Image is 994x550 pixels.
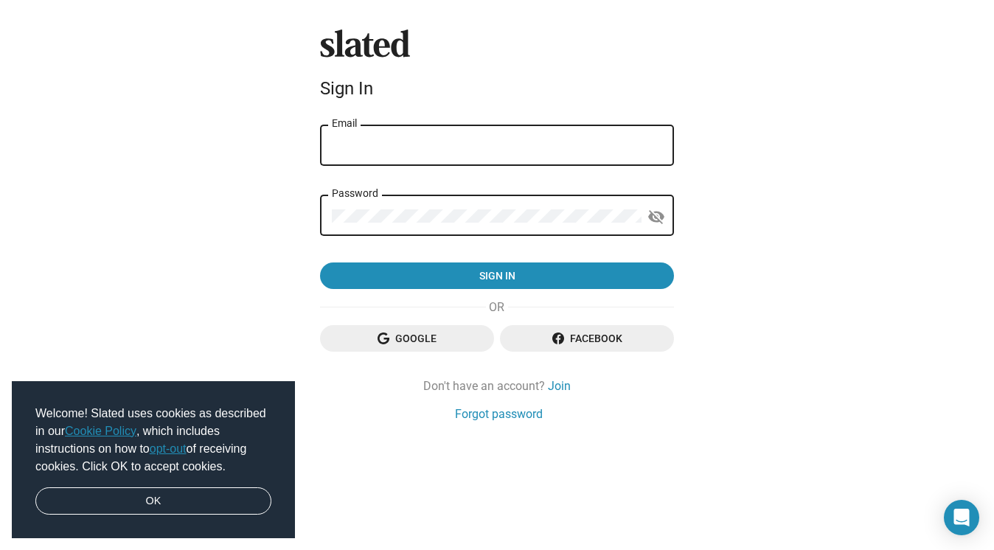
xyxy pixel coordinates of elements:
div: Sign In [320,78,674,99]
button: Show password [642,202,671,232]
a: dismiss cookie message [35,487,271,515]
a: Forgot password [455,406,543,422]
sl-branding: Sign In [320,29,674,105]
span: Welcome! Slated uses cookies as described in our , which includes instructions on how to of recei... [35,405,271,476]
button: Sign in [320,262,674,289]
span: Facebook [512,325,662,352]
div: Open Intercom Messenger [944,500,979,535]
span: Sign in [332,262,662,289]
mat-icon: visibility_off [647,206,665,229]
a: Join [548,378,571,394]
button: Facebook [500,325,674,352]
button: Google [320,325,494,352]
div: Don't have an account? [320,378,674,394]
a: opt-out [150,442,187,455]
span: Google [332,325,482,352]
a: Cookie Policy [65,425,136,437]
div: cookieconsent [12,381,295,539]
